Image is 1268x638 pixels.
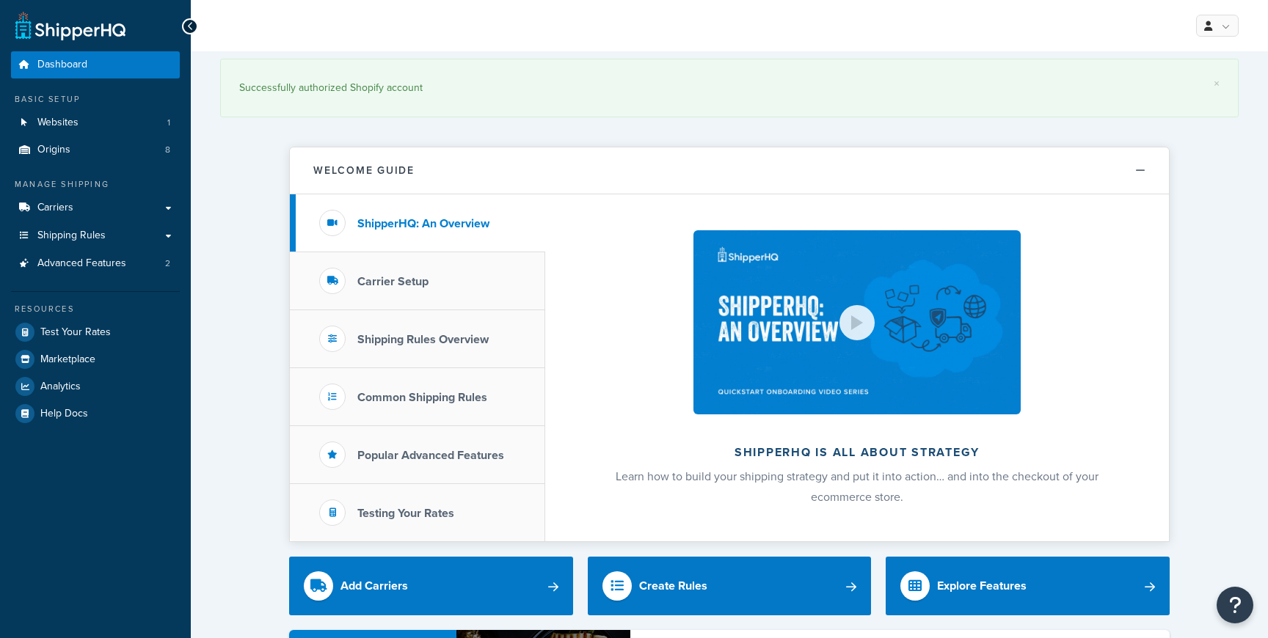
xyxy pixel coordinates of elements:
span: Learn how to build your shipping strategy and put it into action… and into the checkout of your e... [616,468,1098,505]
div: Explore Features [937,576,1027,596]
a: Analytics [11,373,180,400]
a: Advanced Features2 [11,250,180,277]
a: Marketplace [11,346,180,373]
a: Shipping Rules [11,222,180,249]
div: Basic Setup [11,93,180,106]
li: Advanced Features [11,250,180,277]
div: Manage Shipping [11,178,180,191]
a: Websites1 [11,109,180,136]
h3: Common Shipping Rules [357,391,487,404]
h2: Welcome Guide [313,165,415,176]
span: Carriers [37,202,73,214]
a: Add Carriers [289,557,573,615]
span: Dashboard [37,59,87,71]
span: Origins [37,144,70,156]
a: Create Rules [588,557,872,615]
span: 8 [165,144,170,156]
span: Analytics [40,381,81,393]
h3: Shipping Rules Overview [357,333,489,346]
h3: Carrier Setup [357,275,429,288]
a: Carriers [11,194,180,221]
li: Origins [11,136,180,164]
span: Websites [37,117,79,129]
span: 1 [167,117,170,129]
a: Origins8 [11,136,180,164]
div: Create Rules [639,576,707,596]
button: Open Resource Center [1217,587,1253,623]
h2: ShipperHQ is all about strategy [584,446,1130,459]
a: Dashboard [11,51,180,78]
h3: Testing Your Rates [357,507,454,520]
div: Add Carriers [340,576,408,596]
a: × [1214,78,1220,89]
a: Help Docs [11,400,180,427]
a: Test Your Rates [11,319,180,345]
div: Resources [11,303,180,315]
a: Explore Features [886,557,1170,615]
button: Welcome Guide [290,147,1169,194]
div: Successfully authorized Shopify account [239,78,1220,98]
h3: Popular Advanced Features [357,449,504,462]
h3: ShipperHQ: An Overview [357,217,489,230]
span: Shipping Rules [37,230,106,242]
span: Advanced Features [37,257,126,270]
span: Test Your Rates [40,326,111,339]
li: Websites [11,109,180,136]
img: ShipperHQ is all about strategy [693,230,1021,414]
span: Marketplace [40,353,95,366]
span: Help Docs [40,408,88,420]
span: 2 [165,257,170,270]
